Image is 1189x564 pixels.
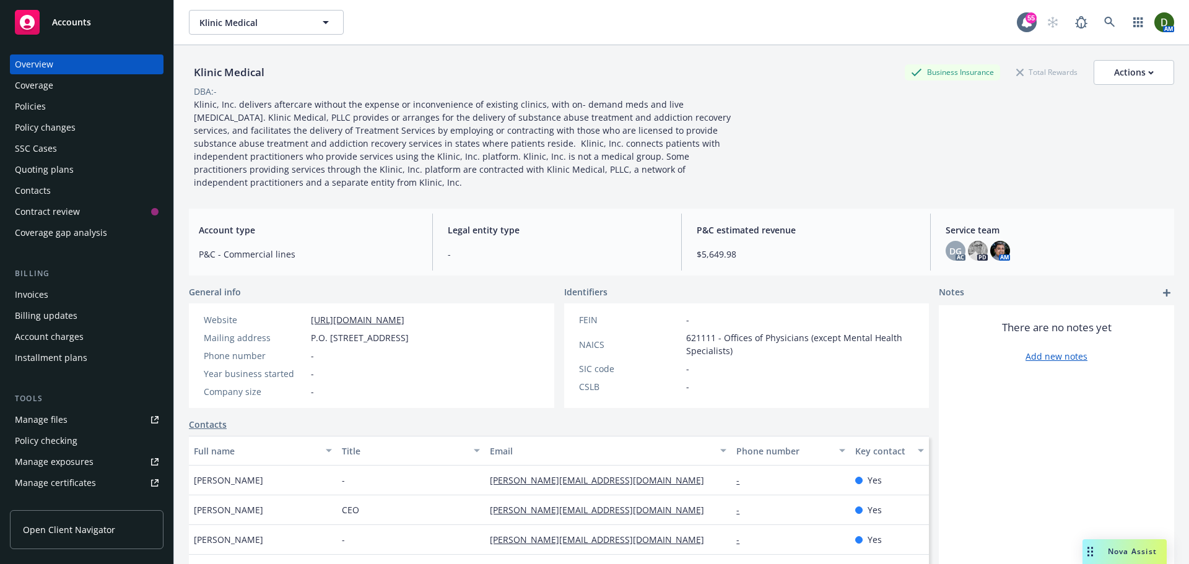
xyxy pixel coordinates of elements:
div: Policies [15,97,46,116]
a: Contacts [189,418,227,431]
div: SIC code [579,362,681,375]
div: Company size [204,385,306,398]
span: Accounts [52,17,91,27]
span: - [686,313,689,326]
span: - [342,533,345,546]
div: Actions [1114,61,1154,84]
span: 621111 - Offices of Physicians (except Mental Health Specialists) [686,331,915,357]
div: Manage claims [15,494,77,514]
a: Manage claims [10,494,163,514]
div: Coverage gap analysis [15,223,107,243]
button: Nova Assist [1082,539,1167,564]
div: Manage exposures [15,452,94,472]
div: Drag to move [1082,539,1098,564]
span: Nova Assist [1108,546,1157,557]
a: Switch app [1126,10,1151,35]
span: Account type [199,223,417,236]
a: Quoting plans [10,160,163,180]
span: - [448,248,666,261]
span: Open Client Navigator [23,523,115,536]
a: Report a Bug [1069,10,1094,35]
div: Title [342,445,466,458]
div: Email [490,445,713,458]
button: Klinic Medical [189,10,344,35]
img: photo [990,241,1010,261]
a: [PERSON_NAME][EMAIL_ADDRESS][DOMAIN_NAME] [490,474,714,486]
a: Contract review [10,202,163,222]
div: Mailing address [204,331,306,344]
span: Yes [868,474,882,487]
a: Manage certificates [10,473,163,493]
div: Overview [15,54,53,74]
button: Email [485,436,731,466]
a: [PERSON_NAME][EMAIL_ADDRESS][DOMAIN_NAME] [490,504,714,516]
a: - [736,534,749,545]
a: Coverage [10,76,163,95]
div: Key contact [855,445,910,458]
div: FEIN [579,313,681,326]
span: DG [949,245,962,258]
button: Full name [189,436,337,466]
a: [URL][DOMAIN_NAME] [311,314,404,326]
img: photo [968,241,988,261]
div: Total Rewards [1010,64,1084,80]
div: Coverage [15,76,53,95]
div: Klinic Medical [189,64,269,80]
span: Klinic, Inc. delivers aftercare without the expense or inconvenience of existing clinics, with on... [194,98,733,188]
a: Policies [10,97,163,116]
a: Overview [10,54,163,74]
a: SSC Cases [10,139,163,158]
span: - [342,474,345,487]
span: Yes [868,503,882,516]
span: P&C estimated revenue [697,223,915,236]
div: Installment plans [15,348,87,368]
div: Website [204,313,306,326]
a: Manage exposures [10,452,163,472]
div: Contacts [15,181,51,201]
span: P.O. [STREET_ADDRESS] [311,331,409,344]
a: Manage files [10,410,163,430]
a: Start snowing [1040,10,1065,35]
span: - [311,367,314,380]
span: - [311,385,314,398]
a: Search [1097,10,1122,35]
a: Policy checking [10,431,163,451]
span: Identifiers [564,285,608,298]
div: SSC Cases [15,139,57,158]
button: Actions [1094,60,1174,85]
div: NAICS [579,338,681,351]
span: Yes [868,533,882,546]
img: photo [1154,12,1174,32]
span: P&C - Commercial lines [199,248,417,261]
a: - [736,504,749,516]
span: CEO [342,503,359,516]
a: Contacts [10,181,163,201]
div: Year business started [204,367,306,380]
span: [PERSON_NAME] [194,474,263,487]
div: Invoices [15,285,48,305]
div: Phone number [736,445,831,458]
span: Notes [939,285,964,300]
a: - [736,474,749,486]
div: DBA: - [194,85,217,98]
span: Legal entity type [448,223,666,236]
a: Account charges [10,327,163,347]
div: Full name [194,445,318,458]
span: - [311,349,314,362]
a: Add new notes [1026,350,1087,363]
a: Accounts [10,5,163,40]
div: CSLB [579,380,681,393]
a: Installment plans [10,348,163,368]
div: Manage files [15,410,68,430]
div: Tools [10,393,163,405]
span: There are no notes yet [1002,320,1112,335]
span: [PERSON_NAME] [194,533,263,546]
div: Account charges [15,327,84,347]
div: Billing [10,267,163,280]
a: add [1159,285,1174,300]
span: Klinic Medical [199,16,307,29]
a: Billing updates [10,306,163,326]
a: [PERSON_NAME][EMAIL_ADDRESS][DOMAIN_NAME] [490,534,714,545]
div: Billing updates [15,306,77,326]
a: Coverage gap analysis [10,223,163,243]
